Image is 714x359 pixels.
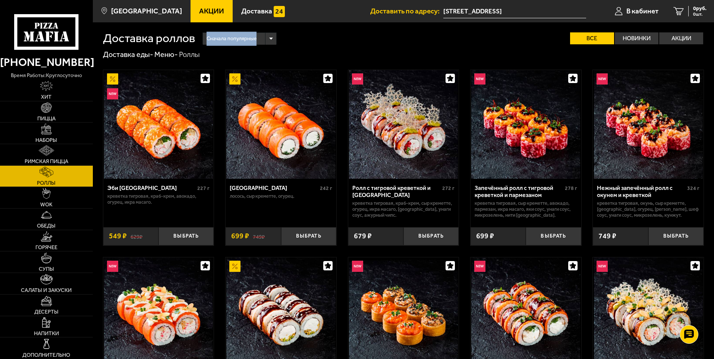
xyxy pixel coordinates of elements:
button: Выбрать [281,227,336,245]
span: Напитки [34,331,59,336]
img: Новинка [597,261,608,272]
span: Доставка [241,7,272,15]
a: Доставка еды- [103,50,153,59]
span: 324 г [687,185,699,191]
span: [GEOGRAPHIC_DATA] [111,7,182,15]
span: 0 руб. [693,6,707,11]
img: Акционный [229,73,240,85]
label: Акции [659,32,703,44]
img: Акционный [229,261,240,272]
img: Филадельфия [226,70,335,179]
button: Выбрать [403,227,459,245]
a: НовинкаНежный запечённый ролл с окунем и креветкой [593,70,704,179]
a: Меню- [154,50,178,59]
span: 699 ₽ [231,232,249,240]
span: Роллы [37,180,56,185]
span: 699 ₽ [476,232,494,240]
p: креветка тигровая, краб-крем, авокадо, огурец, икра масаго. [107,193,210,205]
button: Выбрать [526,227,581,245]
img: Новинка [474,73,485,85]
img: Новинка [352,73,363,85]
span: Доставить по адресу: [370,7,443,15]
p: лосось, Сыр креметте, огурец. [230,193,332,199]
span: 549 ₽ [109,232,127,240]
img: Эби Калифорния [104,70,213,179]
span: Дополнительно [22,352,70,358]
button: Выбрать [158,227,214,245]
img: Ролл с тигровой креветкой и Гуакамоле [349,70,458,179]
img: 15daf4d41897b9f0e9f617042186c801.svg [274,6,285,17]
span: 749 ₽ [598,232,616,240]
div: Ролл с тигровой креветкой и [GEOGRAPHIC_DATA] [352,184,441,198]
s: 749 ₽ [253,232,265,240]
p: креветка тигровая, окунь, Сыр креметте, [GEOGRAPHIC_DATA], огурец, [PERSON_NAME], шеф соус, унаги... [597,200,699,218]
span: 272 г [442,185,454,191]
span: Салаты и закуски [21,287,72,293]
div: Эби [GEOGRAPHIC_DATA] [107,184,196,191]
a: НовинкаРолл с тигровой креветкой и Гуакамоле [348,70,459,179]
a: НовинкаЗапечённый ролл с тигровой креветкой и пармезаном [471,70,581,179]
div: [GEOGRAPHIC_DATA] [230,184,318,191]
span: Наборы [35,137,57,143]
h1: Доставка роллов [103,32,195,44]
span: 0 шт. [693,12,707,16]
input: Ваш адрес доставки [443,4,586,18]
span: Сначала популярные [207,32,257,46]
img: Запечённый ролл с тигровой креветкой и пармезаном [471,70,580,179]
span: WOK [40,202,53,207]
span: В кабинет [626,7,658,15]
span: Хит [41,94,51,99]
img: Новинка [474,261,485,272]
img: Нежный запечённый ролл с окунем и креветкой [594,70,703,179]
span: Пицца [37,116,56,121]
span: 278 г [565,185,577,191]
img: Акционный [107,73,118,85]
span: Ленинградская область, Всеволожский район, деревня Новое Девяткино, Флотская улица, 10 [443,4,586,18]
div: Нежный запечённый ролл с окунем и креветкой [597,184,685,198]
s: 629 ₽ [130,232,142,240]
a: АкционныйНовинкаЭби Калифорния [103,70,214,179]
div: Роллы [179,50,200,60]
span: Горячее [35,245,57,250]
p: креветка тигровая, краб-крем, Сыр креметте, огурец, икра масаго, [GEOGRAPHIC_DATA], унаги соус, а... [352,200,455,218]
span: 242 г [320,185,332,191]
img: Новинка [352,261,363,272]
span: Десерты [34,309,59,314]
div: Запечённый ролл с тигровой креветкой и пармезаном [475,184,563,198]
span: Обеды [37,223,56,228]
span: Супы [39,266,54,271]
button: Выбрать [648,227,704,245]
p: креветка тигровая, Сыр креметте, авокадо, пармезан, икра масаго, яки соус, унаги соус, микрозелен... [475,200,577,218]
img: Новинка [597,73,608,85]
label: Все [570,32,614,44]
span: 227 г [197,185,210,191]
span: 679 ₽ [354,232,372,240]
a: АкционныйФиладельфия [226,70,336,179]
img: Новинка [107,88,118,99]
span: Акции [199,7,224,15]
span: Римская пицца [25,159,68,164]
img: Новинка [107,261,118,272]
label: Новинки [615,32,659,44]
